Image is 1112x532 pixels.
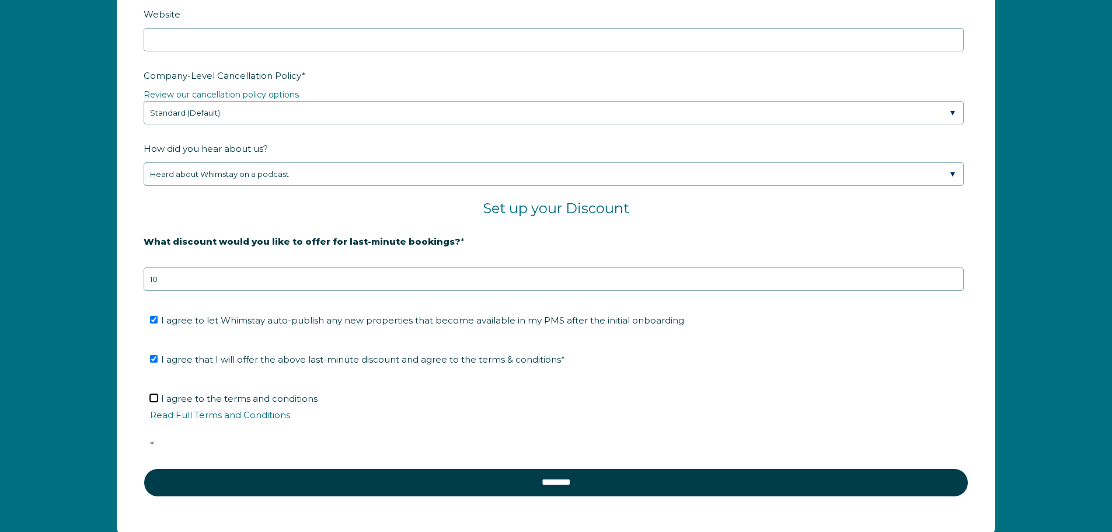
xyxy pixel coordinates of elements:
strong: What discount would you like to offer for last-minute bookings? [144,236,461,247]
span: Set up your Discount [483,200,629,217]
a: Review our cancellation policy options [144,89,299,100]
input: I agree to let Whimstay auto-publish any new properties that become available in my PMS after the... [150,316,158,324]
input: I agree to the terms and conditionsRead Full Terms and Conditions* [150,394,158,402]
input: I agree that I will offer the above last-minute discount and agree to the terms & conditions* [150,355,158,363]
strong: 20% is recommended, minimum of 10% [144,256,326,266]
span: Company-Level Cancellation Policy [144,67,302,85]
span: Website [144,5,180,23]
a: Read Full Terms and Conditions [150,409,290,420]
span: I agree to let Whimstay auto-publish any new properties that become available in my PMS after the... [161,315,686,326]
span: I agree that I will offer the above last-minute discount and agree to the terms & conditions [161,354,565,365]
span: How did you hear about us? [144,140,268,158]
